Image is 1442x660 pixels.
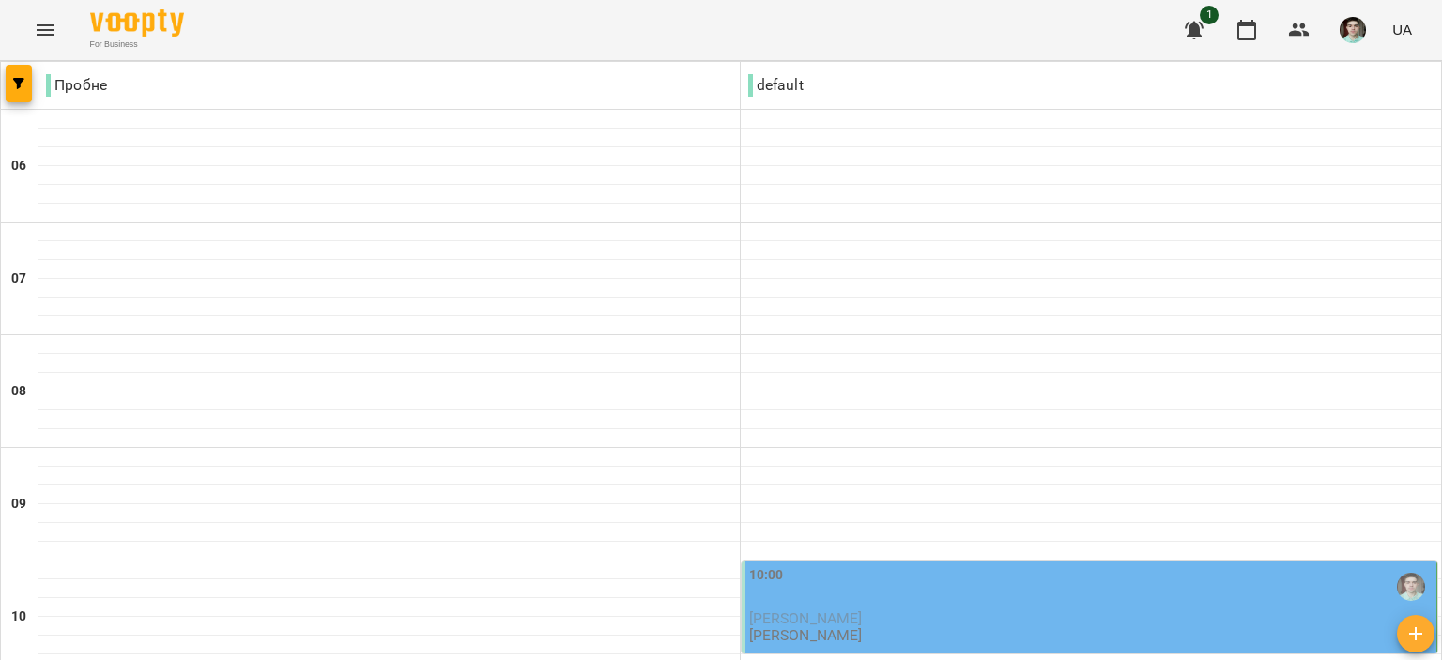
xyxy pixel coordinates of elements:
[1397,573,1425,601] img: Андрушко Артем Олександрович
[11,494,26,514] h6: 09
[11,381,26,402] h6: 08
[11,269,26,289] h6: 07
[749,627,863,643] p: [PERSON_NAME]
[1340,17,1366,43] img: 8482cb4e613eaef2b7d25a10e2b5d949.jpg
[11,156,26,177] h6: 06
[11,606,26,627] h6: 10
[90,9,184,37] img: Voopty Logo
[748,74,804,97] p: default
[1200,6,1219,24] span: 1
[1397,615,1434,652] button: Створити урок
[749,609,863,627] span: [PERSON_NAME]
[1385,12,1419,47] button: UA
[1392,20,1412,39] span: UA
[90,38,184,51] span: For Business
[749,565,784,586] label: 10:00
[46,74,107,97] p: Пробне
[23,8,68,53] button: Menu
